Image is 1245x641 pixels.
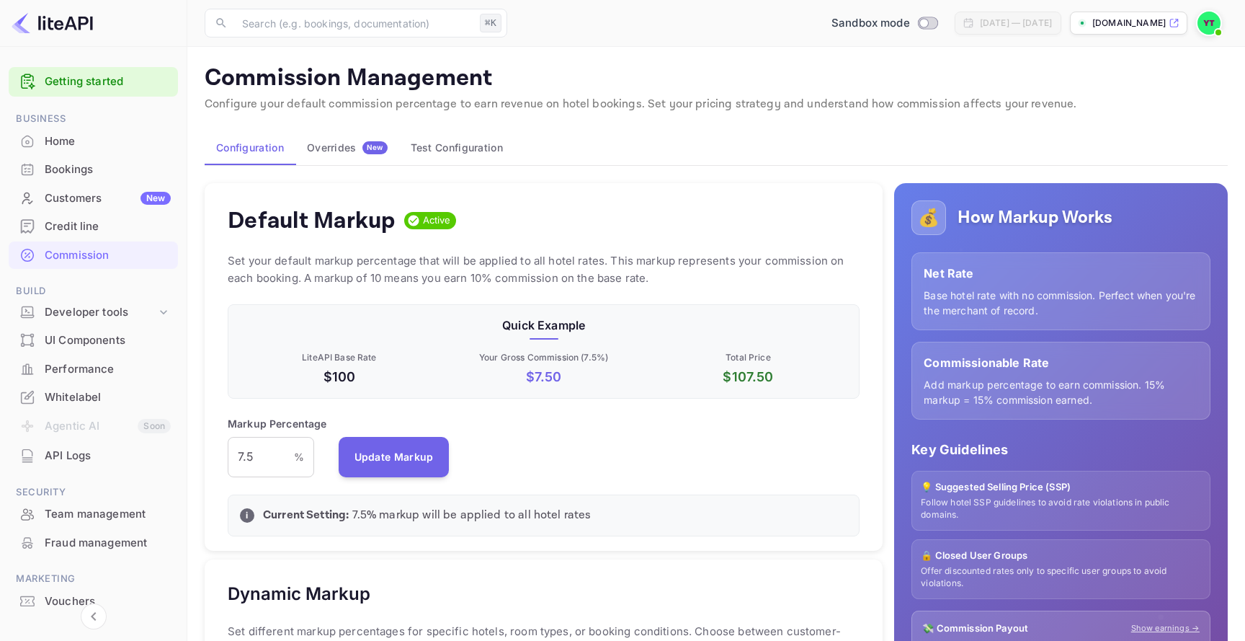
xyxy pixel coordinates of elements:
[445,351,643,364] p: Your Gross Commission ( 7.5 %)
[9,529,178,556] a: Fraud management
[1197,12,1221,35] img: Yassir ET TABTI
[924,265,1198,282] p: Net Rate
[980,17,1052,30] div: [DATE] — [DATE]
[45,304,156,321] div: Developer tools
[9,300,178,325] div: Developer tools
[9,156,178,182] a: Bookings
[9,355,178,382] a: Performance
[81,604,107,629] button: Collapse navigation
[9,242,178,270] div: Commission
[924,288,1198,318] p: Base hotel rate with no commission. Perfect when you're the merchant of record.
[921,480,1201,495] p: 💡 Suggested Selling Price (SSP)
[45,162,171,178] div: Bookings
[649,367,848,386] p: $ 107.50
[9,485,178,500] span: Security
[924,377,1198,407] p: Add markup percentage to earn commission. 15% markup = 15% commission earned.
[294,449,304,464] p: %
[263,508,349,523] strong: Current Setting:
[240,351,439,364] p: LiteAPI Base Rate
[45,74,171,90] a: Getting started
[9,213,178,241] div: Credit line
[45,593,171,610] div: Vouchers
[228,583,370,606] h5: Dynamic Markup
[1092,17,1166,30] p: [DOMAIN_NAME]
[826,15,943,32] div: Switch to Production mode
[228,252,860,287] p: Set your default markup percentage that will be applied to all hotel rates. This markup represent...
[399,131,514,165] button: Test Configuration
[921,497,1201,521] p: Follow hotel SSP guidelines to avoid rate violations in public domains.
[205,131,295,165] button: Configuration
[445,367,643,386] p: $ 7.50
[205,64,1228,93] p: Commission Management
[233,9,474,37] input: Search (e.g. bookings, documentation)
[1131,622,1200,635] a: Show earnings →
[45,448,171,464] div: API Logs
[45,535,171,552] div: Fraud management
[45,190,171,207] div: Customers
[45,218,171,235] div: Credit line
[9,500,178,529] div: Team management
[9,185,178,213] div: CustomersNew
[9,242,178,268] a: Commission
[9,156,178,184] div: Bookings
[205,96,1228,113] p: Configure your default commission percentage to earn revenue on hotel bookings. Set your pricing ...
[140,192,171,205] div: New
[9,213,178,239] a: Credit line
[45,247,171,264] div: Commission
[9,588,178,616] div: Vouchers
[9,442,178,469] a: API Logs
[228,416,327,431] p: Markup Percentage
[362,143,388,152] span: New
[240,317,847,334] p: Quick Example
[45,332,171,349] div: UI Components
[924,354,1198,371] p: Commissionable Rate
[918,205,940,231] p: 💰
[922,622,1028,636] p: 💸 Commission Payout
[9,588,178,614] a: Vouchers
[9,283,178,299] span: Build
[263,507,847,524] p: 7.5 % markup will be applied to all hotel rates
[45,506,171,523] div: Team management
[921,549,1201,563] p: 🔒 Closed User Groups
[9,111,178,127] span: Business
[307,141,388,154] div: Overrides
[45,133,171,150] div: Home
[12,12,93,35] img: LiteAPI logo
[228,206,396,235] h4: Default Markup
[228,437,294,477] input: 0
[45,361,171,378] div: Performance
[45,389,171,406] div: Whitelabel
[9,67,178,97] div: Getting started
[9,128,178,154] a: Home
[9,185,178,211] a: CustomersNew
[921,565,1201,590] p: Offer discounted rates only to specific user groups to avoid violations.
[958,206,1112,229] h5: How Markup Works
[9,327,178,355] div: UI Components
[480,14,501,32] div: ⌘K
[9,327,178,353] a: UI Components
[9,384,178,410] a: Whitelabel
[417,213,457,228] span: Active
[339,437,450,477] button: Update Markup
[240,367,439,386] p: $100
[649,351,848,364] p: Total Price
[9,128,178,156] div: Home
[9,500,178,527] a: Team management
[9,571,178,587] span: Marketing
[911,440,1210,459] p: Key Guidelines
[9,355,178,384] div: Performance
[9,529,178,557] div: Fraud management
[831,15,910,32] span: Sandbox mode
[9,384,178,412] div: Whitelabel
[9,442,178,470] div: API Logs
[246,509,248,522] p: i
